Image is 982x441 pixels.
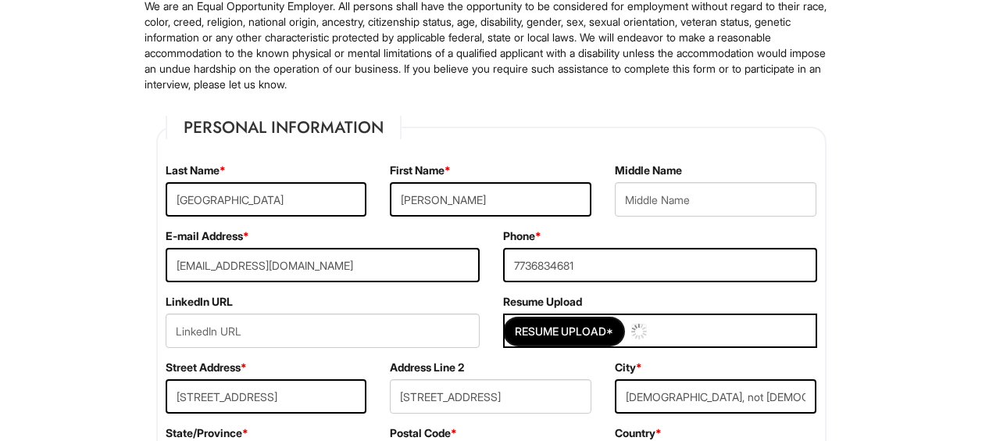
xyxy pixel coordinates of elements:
input: First Name [390,182,591,217]
label: LinkedIn URL [166,294,233,310]
input: LinkedIn URL [166,314,480,348]
input: Last Name [166,182,367,217]
label: Postal Code [390,425,457,441]
label: First Name [390,163,451,178]
label: State/Province [166,425,248,441]
label: Address Line 2 [390,360,464,375]
input: Middle Name [615,182,816,217]
label: City [615,360,642,375]
input: Street Address [166,379,367,414]
button: Resume Upload*Resume Upload* [505,318,623,345]
label: Last Name [166,163,226,178]
legend: Personal Information [166,116,402,139]
input: City [615,379,816,414]
label: Middle Name [615,163,682,178]
label: Street Address [166,360,247,375]
label: Resume Upload [503,294,582,310]
label: Country [615,425,662,441]
input: E-mail Address [166,248,480,282]
img: loading.gif [631,324,647,339]
label: Phone [503,228,541,244]
input: Apt., Suite, Box, etc. [390,379,591,414]
label: E-mail Address [166,228,249,244]
input: Phone [503,248,817,282]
